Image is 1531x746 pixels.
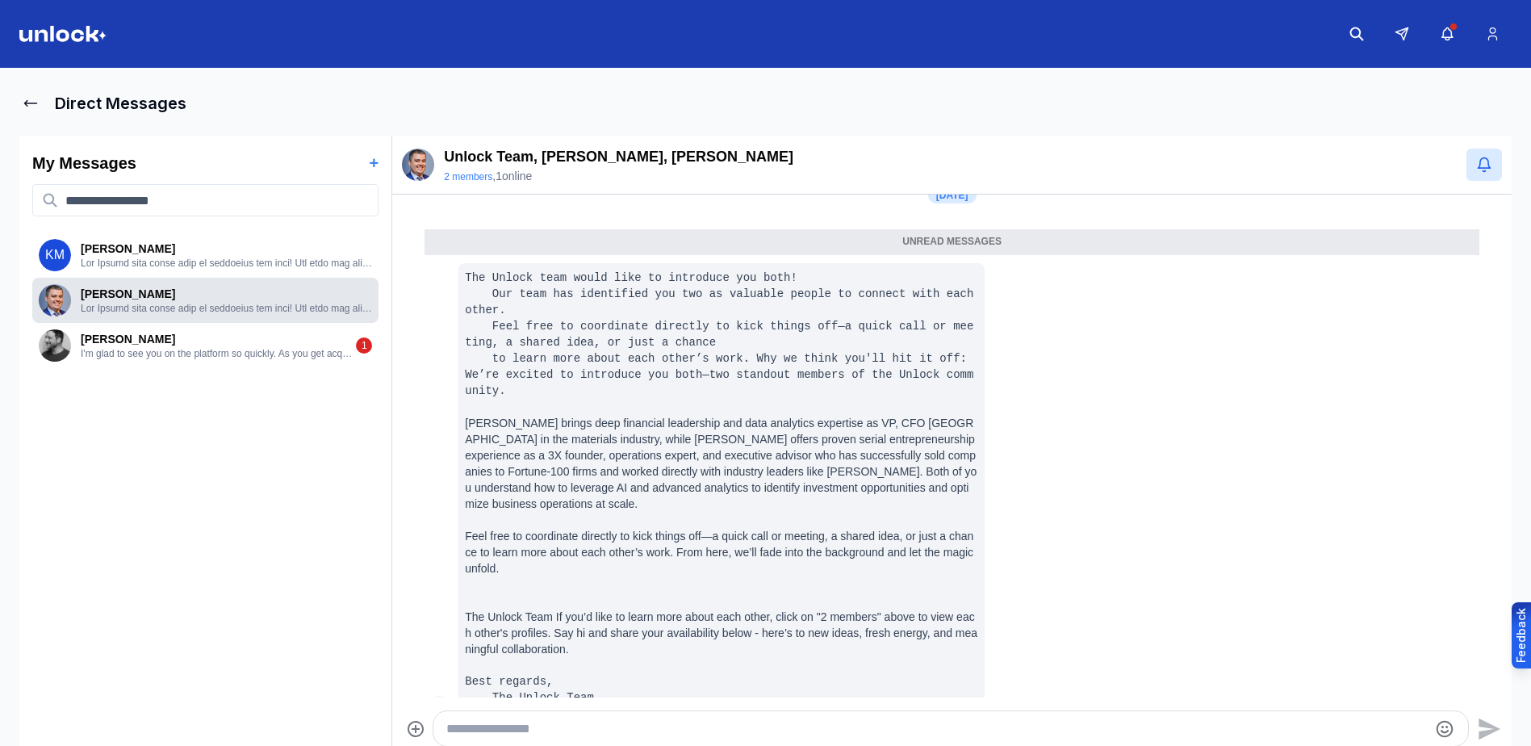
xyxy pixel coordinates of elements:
p: Lor Ipsumd sita conse adip el seddoeius tem inci! Utl etdo mag aliquaenim adm ven qu nostrude ull... [81,302,372,315]
h2: My Messages [32,152,136,174]
img: 5808647f-28b9-486c-9325-d04b7e6bcd8e.jpg [402,149,434,181]
textarea: Type your message [446,719,1427,739]
p: [PERSON_NAME] [81,331,356,347]
h1: Direct Messages [55,92,186,115]
p: [PERSON_NAME] [81,286,372,302]
div: Feedback [1513,608,1529,663]
button: 2 members [444,170,492,183]
p: Lor Ipsumd sita conse adip el seddoeius tem inci! Utl etdo mag aliquaenim adm ven qu nostrude ull... [81,257,372,270]
p: Feel free to coordinate directly to kick things off—a quick call or meeting, a shared idea, or ju... [465,528,977,576]
div: , 1 online [444,168,793,184]
span: KM [39,239,71,271]
button: Provide feedback [1512,602,1531,668]
p: Unlock Team, [PERSON_NAME], [PERSON_NAME] [444,145,793,168]
img: Logo [19,26,107,42]
p: [PERSON_NAME] brings deep financial leadership and data analytics expertise as VP, CFO [GEOGRAPHI... [465,415,977,512]
button: + [370,152,379,174]
img: User avatar [39,284,71,316]
code: Best regards, The Unlock Team [465,675,594,704]
span: UT [426,696,452,722]
code: The Unlock team would like to introduce you both! Our team has identified you two as valuable peo... [465,271,981,397]
img: User avatar [39,329,71,362]
div: 1 [356,337,372,354]
div: Unread messages [425,229,1479,255]
p: [PERSON_NAME] [81,241,372,257]
div: [DATE] [928,187,977,203]
p: The Unlock Team If you’d like to learn more about each other, click on "2 members" above to view ... [465,609,977,657]
button: Emoji picker [1435,719,1454,739]
p: I'm glad to see you on the platform so quickly. As you get acquainted with the setup, the first t... [81,347,356,360]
